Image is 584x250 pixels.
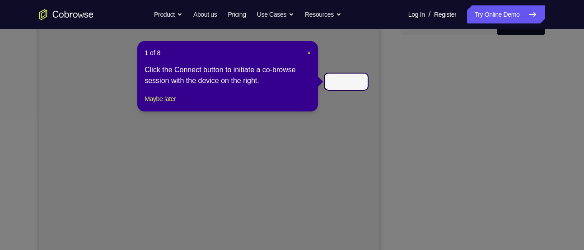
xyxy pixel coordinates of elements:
a: Log In [408,5,425,23]
span: / [429,9,430,20]
button: Maybe later [145,93,176,104]
div: Click the Connect button to initiate a co-browse session with the device on the right. [145,65,311,86]
a: Pricing [228,5,246,23]
a: Go to the home page [39,9,93,20]
a: About us [193,5,217,23]
a: Register [434,5,456,23]
span: 1 of 8 [145,48,160,57]
button: Use Cases [257,5,294,23]
button: Product [154,5,182,23]
a: Try Online Demo [467,5,545,23]
button: Resources [305,5,341,23]
button: Close Tour [307,48,311,57]
span: × [307,49,311,56]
